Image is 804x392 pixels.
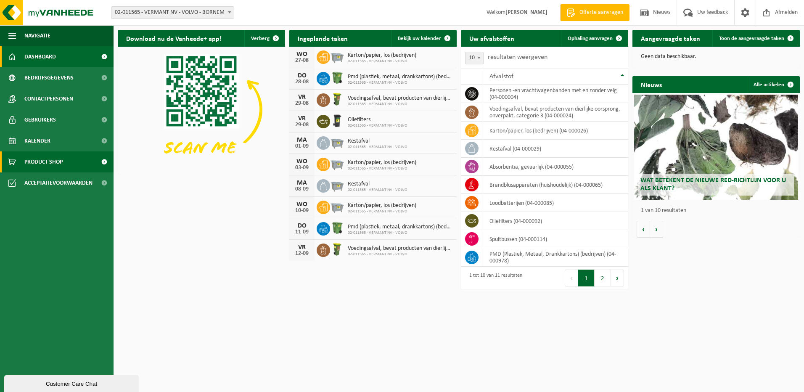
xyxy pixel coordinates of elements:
[251,36,270,41] span: Verberg
[348,188,407,193] span: 02-011565 - VERMANT NV - VOLVO
[483,140,628,158] td: restafval (04-000029)
[641,54,791,60] p: Geen data beschikbaar.
[578,270,595,286] button: 1
[294,101,310,106] div: 29-08
[294,122,310,128] div: 29-08
[483,212,628,230] td: oliefilters (04-000092)
[294,186,310,192] div: 08-09
[330,49,344,64] img: WB-2500-GAL-GY-01
[294,51,310,58] div: WO
[294,137,310,143] div: MA
[640,177,786,192] span: Wat betekent de nieuwe RED-richtlijn voor u als klant?
[330,178,344,192] img: WB-2500-GAL-GY-01
[294,115,310,122] div: VR
[348,181,407,188] span: Restafval
[632,30,709,46] h2: Aangevraagde taken
[641,208,796,214] p: 1 van 10 resultaten
[719,36,784,41] span: Toon de aangevraagde taken
[398,36,441,41] span: Bekijk uw kalender
[505,9,547,16] strong: [PERSON_NAME]
[294,180,310,186] div: MA
[111,6,234,19] span: 02-011565 - VERMANT NV - VOLVO - BORNEM
[24,25,50,46] span: Navigatie
[483,176,628,194] td: brandblusapparaten (huishoudelijk) (04-000065)
[348,230,452,236] span: 02-011565 - VERMANT NV - VOLVO
[294,208,310,214] div: 10-09
[560,4,629,21] a: Offerte aanvragen
[391,30,456,47] a: Bekijk uw kalender
[330,71,344,85] img: WB-0370-HPE-GN-50
[568,36,613,41] span: Ophaling aanvragen
[611,270,624,286] button: Next
[348,138,407,145] span: Restafval
[294,244,310,251] div: VR
[747,76,799,93] a: Alle artikelen
[483,158,628,176] td: absorbentia, gevaarlijk (04-000055)
[294,58,310,64] div: 27-08
[595,270,611,286] button: 2
[24,109,56,130] span: Gebruikers
[330,114,344,128] img: WB-0240-HPE-BK-01
[465,52,483,64] span: 10
[294,143,310,149] div: 01-09
[4,373,140,392] iframe: chat widget
[348,117,407,123] span: Oliefilters
[294,72,310,79] div: DO
[330,242,344,257] img: WB-0060-HPE-GN-50
[348,123,407,128] span: 02-011565 - VERMANT NV - VOLVO
[565,270,578,286] button: Previous
[483,194,628,212] td: loodbatterijen (04-000085)
[330,92,344,106] img: WB-0060-HPE-GN-50
[330,199,344,214] img: WB-2500-GAL-GY-01
[488,54,547,61] label: resultaten weergeven
[650,221,663,238] button: Volgende
[348,145,407,150] span: 02-011565 - VERMANT NV - VOLVO
[330,156,344,171] img: WB-2500-GAL-GY-01
[483,85,628,103] td: personen -en vrachtwagenbanden met en zonder velg (04-000004)
[348,52,416,59] span: Karton/papier, los (bedrijven)
[289,30,356,46] h2: Ingeplande taken
[348,202,416,209] span: Karton/papier, los (bedrijven)
[348,166,416,171] span: 02-011565 - VERMANT NV - VOLVO
[24,130,50,151] span: Kalender
[118,47,285,172] img: Download de VHEPlus App
[637,221,650,238] button: Vorige
[294,251,310,257] div: 12-09
[348,102,452,107] span: 02-011565 - VERMANT NV - VOLVO
[348,80,452,85] span: 02-011565 - VERMANT NV - VOLVO
[348,224,452,230] span: Pmd (plastiek, metaal, drankkartons) (bedrijven)
[577,8,625,17] span: Offerte aanvragen
[294,222,310,229] div: DO
[348,95,452,102] span: Voedingsafval, bevat producten van dierlijke oorsprong, onverpakt, categorie 3
[561,30,627,47] a: Ophaling aanvragen
[330,221,344,235] img: WB-0370-HPE-GN-50
[294,201,310,208] div: WO
[483,248,628,267] td: PMD (Plastiek, Metaal, Drankkartons) (bedrijven) (04-000978)
[294,158,310,165] div: WO
[632,76,670,93] h2: Nieuws
[244,30,284,47] button: Verberg
[24,151,63,172] span: Product Shop
[348,209,416,214] span: 02-011565 - VERMANT NV - VOLVO
[24,46,56,67] span: Dashboard
[348,252,452,257] span: 02-011565 - VERMANT NV - VOLVO
[24,67,74,88] span: Bedrijfsgegevens
[294,165,310,171] div: 03-09
[489,73,513,80] span: Afvalstof
[294,229,310,235] div: 11-09
[348,74,452,80] span: Pmd (plastiek, metaal, drankkartons) (bedrijven)
[483,103,628,122] td: voedingsafval, bevat producten van dierlijke oorsprong, onverpakt, categorie 3 (04-000024)
[294,79,310,85] div: 28-08
[348,245,452,252] span: Voedingsafval, bevat producten van dierlijke oorsprong, onverpakt, categorie 3
[118,30,230,46] h2: Download nu de Vanheede+ app!
[294,94,310,101] div: VR
[111,7,234,19] span: 02-011565 - VERMANT NV - VOLVO - BORNEM
[634,95,798,200] a: Wat betekent de nieuwe RED-richtlijn voor u als klant?
[348,159,416,166] span: Karton/papier, los (bedrijven)
[24,172,93,193] span: Acceptatievoorwaarden
[348,59,416,64] span: 02-011565 - VERMANT NV - VOLVO
[330,135,344,149] img: WB-2500-GAL-GY-01
[461,30,523,46] h2: Uw afvalstoffen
